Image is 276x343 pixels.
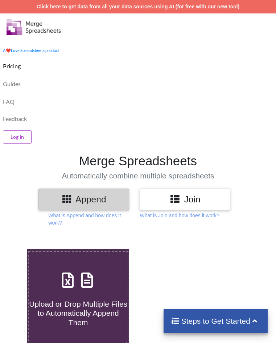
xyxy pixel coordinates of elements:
a: AheartLove Spreadsheets product [3,48,59,53]
h4: Steps to Get Started [171,316,260,326]
h3: Join [145,194,225,205]
a: Click here to get data from all your data sources using AI (for free with our new tool) [37,4,240,9]
span: Upload or Drop Multiple Files to Automatically Append Them [29,300,127,326]
p: FAQ [3,98,15,106]
p: Pricing [3,62,21,70]
p: Guides [3,80,21,88]
p: What is Append and how does it work? [48,212,129,226]
span: Feedback [3,116,27,122]
span: heart [6,48,11,53]
p: What is Join and how does it work? [140,212,219,219]
h3: Append [44,194,124,205]
button: Log In [3,130,32,144]
img: Logo.png [7,19,61,35]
